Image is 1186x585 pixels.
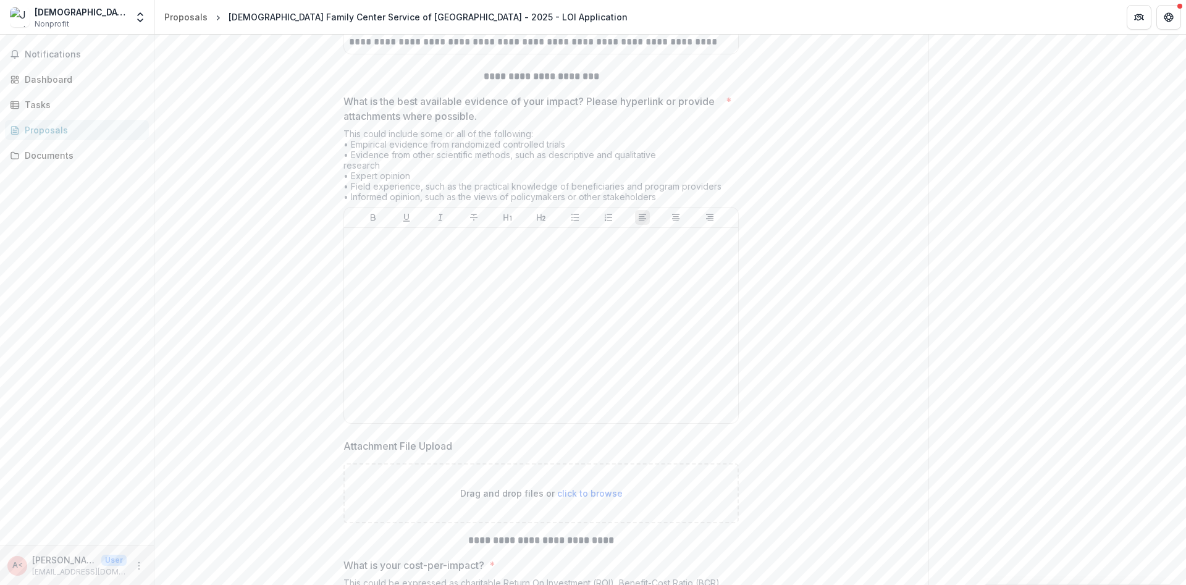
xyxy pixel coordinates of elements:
a: Proposals [159,8,212,26]
div: Proposals [164,11,208,23]
button: Ordered List [601,210,616,225]
a: Tasks [5,95,149,115]
div: Amy Weiss <aweiss@jfcsmpls.org> [12,562,23,570]
button: More [132,558,146,573]
button: Get Help [1156,5,1181,30]
button: Bold [366,210,381,225]
button: Align Left [635,210,650,225]
p: [EMAIL_ADDRESS][DOMAIN_NAME] [32,566,127,578]
button: Partners [1127,5,1151,30]
div: Dashboard [25,73,139,86]
nav: breadcrumb [159,8,633,26]
span: click to browse [557,488,623,499]
p: User [101,555,127,566]
button: Notifications [5,44,149,64]
p: Drag and drop files or [460,487,623,500]
button: Align Right [702,210,717,225]
p: [PERSON_NAME] <[EMAIL_ADDRESS][DOMAIN_NAME]> [32,553,96,566]
button: Align Center [668,210,683,225]
a: Documents [5,145,149,166]
div: Tasks [25,98,139,111]
img: Jewish Family Center Service of Minneapolis [10,7,30,27]
button: Bullet List [568,210,582,225]
button: Italicize [433,210,448,225]
div: Documents [25,149,139,162]
div: [DEMOGRAPHIC_DATA] Family Center Service of [GEOGRAPHIC_DATA] - 2025 - LOI Application [229,11,628,23]
button: Heading 1 [500,210,515,225]
div: This could include some or all of the following: • Empirical evidence from randomized controlled ... [343,128,739,207]
button: Underline [399,210,414,225]
p: What is the best available evidence of your impact? Please hyperlink or provide attachments where... [343,94,721,124]
p: Attachment File Upload [343,439,452,453]
p: What is your cost-per-impact? [343,558,484,573]
div: [DEMOGRAPHIC_DATA] Family Center Service of [GEOGRAPHIC_DATA] [35,6,127,19]
span: Nonprofit [35,19,69,30]
span: Notifications [25,49,144,60]
a: Dashboard [5,69,149,90]
button: Open entity switcher [132,5,149,30]
button: Heading 2 [534,210,549,225]
button: Strike [466,210,481,225]
div: Proposals [25,124,139,137]
a: Proposals [5,120,149,140]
